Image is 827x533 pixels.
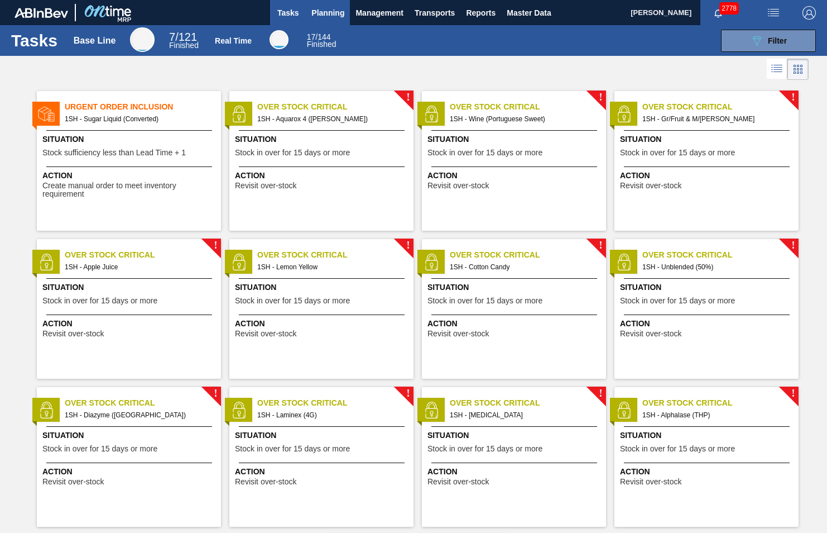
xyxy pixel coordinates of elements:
div: List Vision [767,59,787,80]
span: Revisit over-stock [42,478,104,486]
span: 1SH - Cotton Candy [450,261,597,273]
span: Urgent Order Inclusion [65,101,221,113]
span: Transports [415,6,455,20]
span: Over Stock Critical [450,101,606,113]
span: ! [599,93,602,102]
span: Stock in over for 15 days or more [42,445,157,453]
span: Revisit over-stock [235,330,296,338]
span: Situation [235,430,411,441]
span: 1SH - Laminex (4G) [257,409,405,421]
span: Stock in over for 15 days or more [620,297,735,305]
span: Stock in over for 15 days or more [620,149,735,157]
img: Logout [802,6,816,20]
div: Base Line [169,32,199,49]
img: status [423,402,440,418]
span: Finished [169,41,199,50]
span: Revisit over-stock [427,330,489,338]
span: Create manual order to meet inventory requirement [42,182,218,199]
span: Situation [42,282,218,293]
div: Real Time [307,34,336,48]
span: 1SH - Apple Juice [65,261,212,273]
img: TNhmsLtSVTkK8tSr43FrP2fwEKptu5GPRR3wAAAABJRU5ErkJggg== [15,8,68,18]
span: Master Data [507,6,551,20]
span: ! [599,241,602,250]
span: Situation [427,282,603,293]
span: Reports [466,6,496,20]
span: Over Stock Critical [257,249,413,261]
img: status [38,106,55,122]
span: ! [791,241,795,250]
div: Card Vision [787,59,809,80]
span: Revisit over-stock [620,478,681,486]
span: Action [42,466,218,478]
span: / 121 [169,31,197,43]
div: Base Line [74,36,116,46]
span: Action [620,318,796,330]
span: ! [791,93,795,102]
span: ! [406,241,410,250]
span: Over Stock Critical [642,397,799,409]
span: 1SH - Gr/Fruit & M/Berry [642,113,790,125]
span: Over Stock Critical [257,397,413,409]
span: Situation [42,430,218,441]
img: status [230,402,247,418]
span: Stock in over for 15 days or more [620,445,735,453]
span: 2778 [719,2,739,15]
img: status [616,402,632,418]
span: Action [235,318,411,330]
span: Over Stock Critical [65,397,221,409]
span: / 144 [307,32,331,41]
button: Filter [721,30,816,52]
span: 1SH - Unblended (50%) [642,261,790,273]
span: Tasks [276,6,300,20]
img: status [230,106,247,122]
span: ! [214,389,217,398]
span: Revisit over-stock [42,330,104,338]
span: Stock in over for 15 days or more [42,297,157,305]
span: Stock in over for 15 days or more [427,445,542,453]
span: Planning [311,6,344,20]
span: Over Stock Critical [65,249,221,261]
span: Action [42,170,218,182]
span: 1SH - Alphalase (THP) [642,409,790,421]
div: Real Time [270,30,289,49]
img: status [616,254,632,270]
span: ! [214,241,217,250]
span: Revisit over-stock [235,478,296,486]
button: Notifications [700,5,736,21]
span: Situation [620,134,796,145]
span: Stock in over for 15 days or more [235,297,350,305]
span: Action [235,466,411,478]
span: ! [406,389,410,398]
span: Action [620,170,796,182]
span: 1SH - Citric Acid [450,409,597,421]
span: Action [620,466,796,478]
div: Base Line [130,27,155,52]
span: Revisit over-stock [235,182,296,190]
span: Situation [235,134,411,145]
div: Real Time [215,36,252,45]
span: Stock in over for 15 days or more [235,149,350,157]
span: Situation [427,430,603,441]
span: Over Stock Critical [257,101,413,113]
span: 1SH - Aquarox 4 (Rosemary) [257,113,405,125]
span: ! [791,389,795,398]
img: status [38,254,55,270]
span: Situation [620,282,796,293]
span: Revisit over-stock [620,330,681,338]
span: Situation [620,430,796,441]
span: Situation [235,282,411,293]
span: 17 [307,32,316,41]
span: Revisit over-stock [620,182,681,190]
span: Filter [768,36,787,45]
span: Over Stock Critical [450,249,606,261]
span: Over Stock Critical [642,249,799,261]
span: Action [42,318,218,330]
span: Action [427,466,603,478]
span: Management [355,6,403,20]
span: Stock sufficiency less than Lead Time + 1 [42,149,186,157]
span: Stock in over for 15 days or more [427,149,542,157]
img: status [616,106,632,122]
img: status [230,254,247,270]
img: status [423,106,440,122]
